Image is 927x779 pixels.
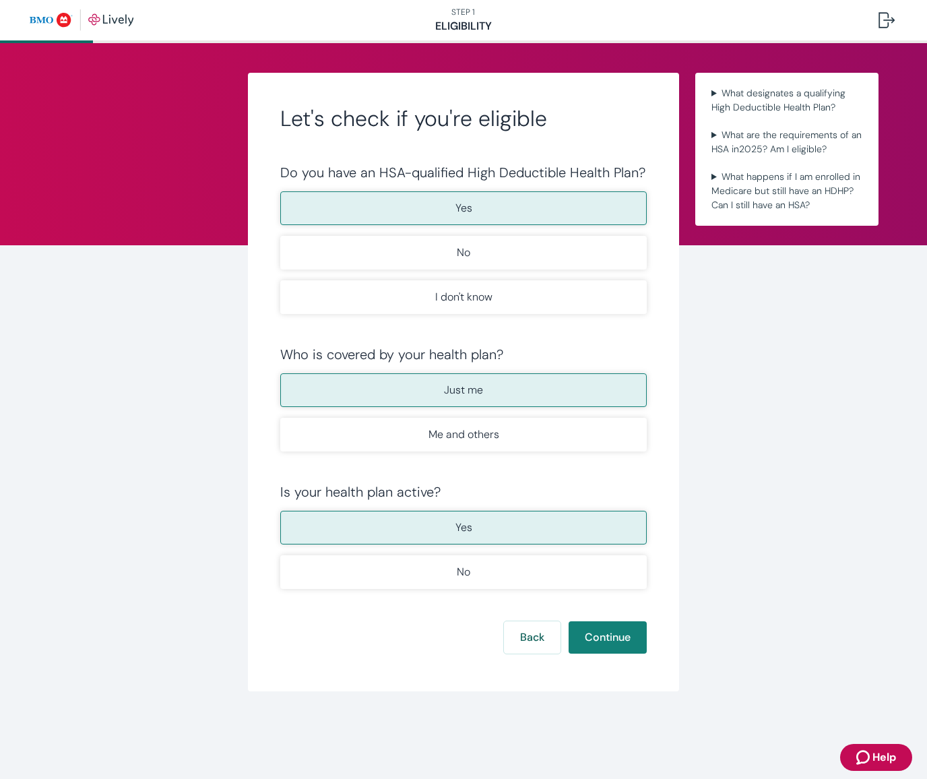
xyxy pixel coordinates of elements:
button: No [280,236,647,270]
p: No [457,245,470,261]
p: Me and others [428,427,499,443]
div: Who is covered by your health plan? [280,346,647,363]
svg: Zendesk support icon [856,749,872,766]
button: Just me [280,373,647,407]
h2: Let's check if you're eligible [280,105,647,132]
summary: What designates a qualifying High Deductible Health Plan? [706,84,868,117]
p: Yes [455,200,472,216]
button: Me and others [280,418,647,451]
p: Just me [444,382,483,398]
button: Continue [569,621,647,654]
div: Is your health plan active? [280,484,647,500]
button: Yes [280,511,647,544]
button: Log out [868,4,905,36]
button: No [280,555,647,589]
summary: What happens if I am enrolled in Medicare but still have an HDHP? Can I still have an HSA? [706,167,868,215]
summary: What are the requirements of an HSA in2025? Am I eligible? [706,125,868,159]
button: Zendesk support iconHelp [840,744,912,771]
img: Lively [30,9,134,31]
div: Do you have an HSA-qualified High Deductible Health Plan? [280,164,647,181]
p: I don't know [435,289,492,305]
p: No [457,564,470,580]
p: Yes [455,520,472,536]
span: Help [872,749,896,766]
button: Back [504,621,561,654]
button: I don't know [280,280,647,314]
button: Yes [280,191,647,225]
